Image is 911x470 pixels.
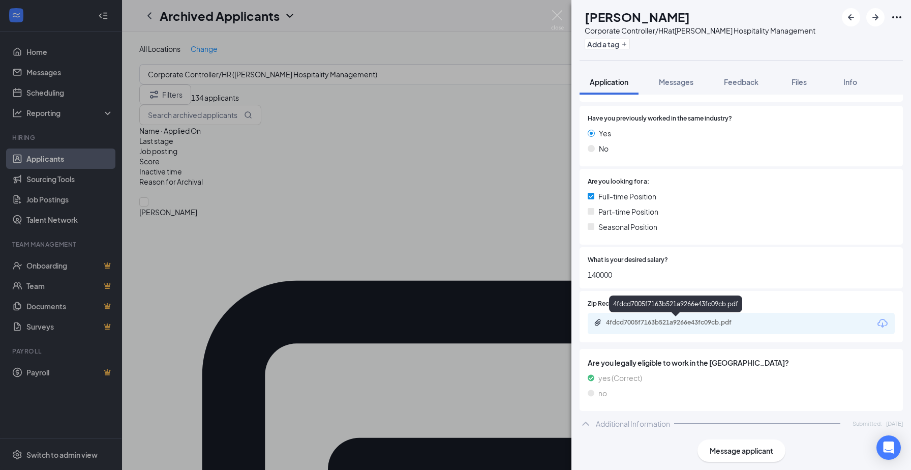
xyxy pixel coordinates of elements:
[621,41,627,47] svg: Plus
[599,128,611,139] span: Yes
[869,11,882,23] svg: ArrowRight
[792,77,807,86] span: Files
[590,77,628,86] span: Application
[866,8,885,26] button: ArrowRight
[598,388,607,399] span: no
[853,419,882,428] span: Submitted:
[585,25,815,36] div: Corporate Controller/HR at [PERSON_NAME] Hospitality Management
[585,39,630,49] button: PlusAdd a tag
[594,318,602,327] svg: Paperclip
[596,419,670,429] div: Additional Information
[842,8,860,26] button: ArrowLeftNew
[599,143,609,154] span: No
[585,8,690,25] h1: [PERSON_NAME]
[598,221,657,232] span: Seasonal Position
[598,206,658,217] span: Part-time Position
[891,11,903,23] svg: Ellipses
[845,11,857,23] svg: ArrowLeftNew
[724,77,758,86] span: Feedback
[588,299,649,309] span: Zip Recruiter Resume
[876,317,889,330] svg: Download
[580,418,592,430] svg: ChevronUp
[588,255,668,265] span: What is your desired salary?
[876,435,901,460] div: Open Intercom Messenger
[609,296,742,312] div: 4fdcd7005f7163b521a9266e43fc09cb.pdf
[598,372,642,384] span: yes (Correct)
[606,318,748,327] div: 4fdcd7005f7163b521a9266e43fc09cb.pdf
[594,318,758,328] a: Paperclip4fdcd7005f7163b521a9266e43fc09cb.pdf
[588,269,895,280] span: 140000
[659,77,693,86] span: Messages
[598,191,656,202] span: Full-time Position
[588,177,649,187] span: Are you looking for a:
[588,357,895,368] span: Are you legally eligible to work in the [GEOGRAPHIC_DATA]?
[843,77,857,86] span: Info
[588,114,732,124] span: Have you previously worked in the same industry?
[886,419,903,428] span: [DATE]
[710,445,773,456] span: Message applicant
